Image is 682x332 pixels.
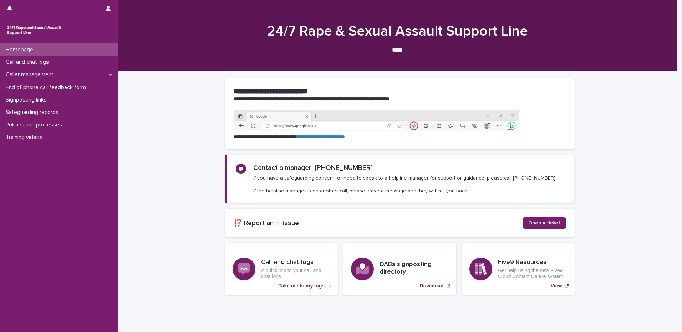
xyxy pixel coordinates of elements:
[498,259,567,266] h3: Five9 Resources
[420,283,444,289] p: Download
[498,268,567,280] p: Get help using the new Five9 Cloud Contact Centre system.
[3,134,48,141] p: Training videos
[3,97,52,103] p: Signposting links
[3,121,68,128] p: Policies and processes
[523,217,566,229] a: Open a ticket
[551,283,562,289] p: View
[3,46,39,53] p: Homepage
[225,243,338,295] a: Take me to my logs
[253,175,556,194] p: If you have a safeguarding concern, or need to speak to a helpline manager for support or guidanc...
[223,23,572,40] h1: 24/7 Rape & Sexual Assault Support Line
[234,110,519,131] img: https%3A%2F%2Fcdn.document360.io%2F0deca9d6-0dac-4e56-9e8f-8d9979bfce0e%2FImages%2FDocumentation%...
[3,71,59,78] p: Caller management
[380,261,449,276] h3: DABs signposting directory
[279,283,325,289] p: Take me to my logs
[3,84,92,91] p: End of phone call feedback form
[234,219,523,227] h2: ⁉️ Report an IT issue
[253,164,373,172] h2: Contact a manager: [PHONE_NUMBER]
[261,259,330,266] h3: Call and chat logs
[6,23,63,37] img: rhQMoQhaT3yELyF149Cw
[261,268,330,280] p: A quick link to your call and chat logs
[3,59,55,66] p: Call and chat logs
[462,243,575,295] a: View
[528,221,560,225] span: Open a ticket
[343,243,456,295] a: Download
[3,109,64,116] p: Safeguarding records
